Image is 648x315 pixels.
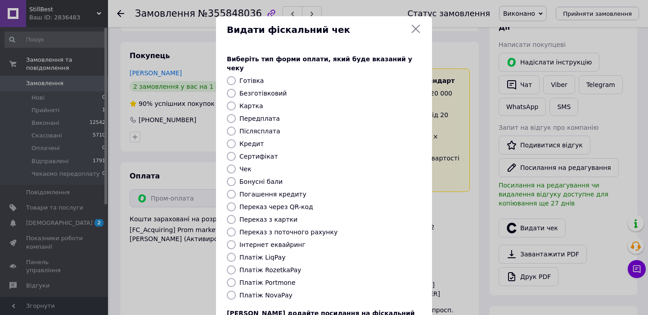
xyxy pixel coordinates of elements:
label: Платіж LiqPay [239,254,285,261]
label: Готівка [239,77,264,84]
label: Картка [239,102,263,110]
label: Сертифікат [239,153,278,160]
label: Бонусні бали [239,178,283,185]
label: Платіж NovaPay [239,292,292,299]
label: Кредит [239,140,264,147]
label: Післясплата [239,128,280,135]
label: Інтернет еквайринг [239,241,306,248]
label: Безготівковий [239,90,287,97]
label: Переказ з картки [239,216,297,223]
span: Виберіть тип форми оплати, який буде вказаний у чеку [227,55,412,72]
label: Чек [239,165,252,173]
label: Передплата [239,115,280,122]
label: Переказ через QR-код [239,203,313,210]
label: Погашення кредиту [239,191,306,198]
label: Платіж Portmone [239,279,296,286]
label: Переказ з поточного рахунку [239,228,337,236]
label: Платіж RozetkaPay [239,266,301,274]
span: Видати фіскальний чек [227,23,407,37]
